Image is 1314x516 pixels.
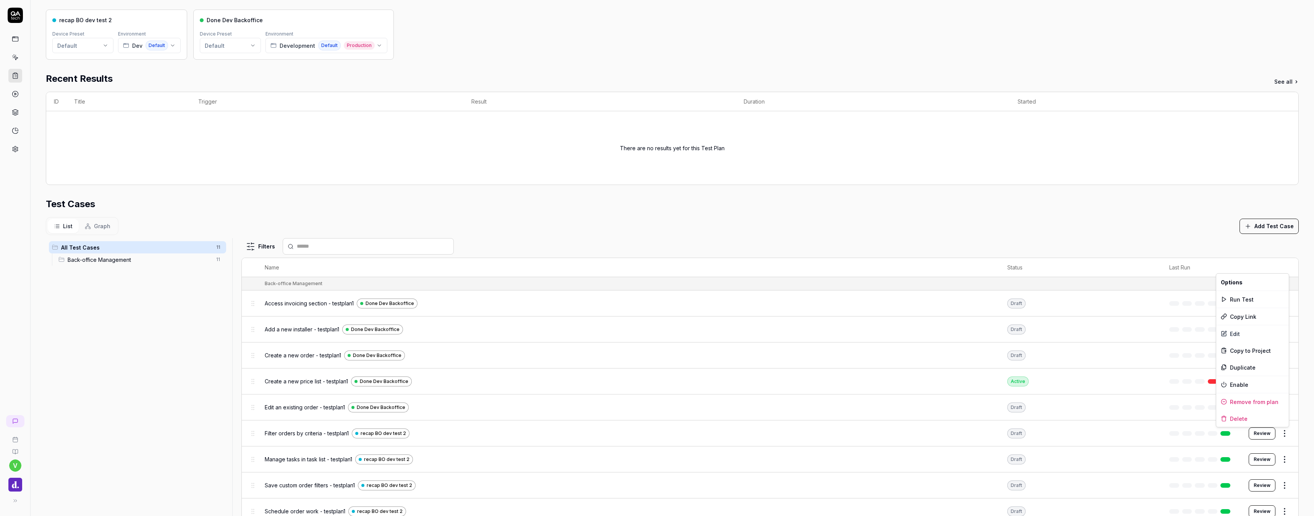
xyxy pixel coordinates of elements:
div: Duplicate [1216,359,1289,376]
div: Enable [1216,376,1289,393]
div: Run Test [1216,291,1289,308]
div: Copy Link [1216,308,1289,325]
a: Edit [1216,325,1289,342]
div: Remove from plan [1216,393,1289,410]
span: Copy to Project [1230,347,1271,355]
div: Delete [1216,410,1289,427]
span: Options [1221,278,1243,286]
